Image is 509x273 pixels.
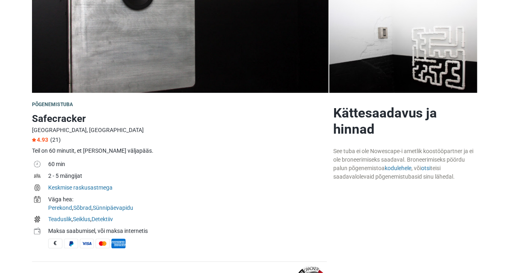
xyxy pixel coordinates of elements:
[48,159,327,171] td: 60 min
[50,136,61,143] span: (21)
[73,205,92,211] a: Sõbrad
[48,184,113,191] a: Keskmise raskusastmega
[48,216,72,222] a: Teaduslik
[32,102,73,107] span: Põgenemistuba
[92,216,113,222] a: Detektiiv
[80,239,94,248] span: Visa
[48,195,327,204] div: Väga hea:
[32,111,327,126] h1: Safecracker
[385,165,411,171] a: kodulehele
[93,205,133,211] a: Sünnipäevapidu
[48,171,327,183] td: 2 - 5 mängijat
[32,126,327,134] div: [GEOGRAPHIC_DATA], [GEOGRAPHIC_DATA]
[421,165,430,171] a: otsi
[48,205,72,211] a: Perekond
[32,138,36,142] img: Star
[333,147,477,181] div: See tuba ei ole Nowescape-i ametlik koostööpartner ja ei ole broneerimiseks saadaval. Broneerimis...
[333,105,477,137] h2: Kättesaadavus ja hinnad
[73,216,90,222] a: Seiklus
[32,147,327,155] div: Teil on 60 minutit, et [PERSON_NAME] väljapääs.
[48,194,327,214] td: , ,
[64,239,78,248] span: PayPal
[48,227,327,235] div: Maksa saabumisel, või maksa internetis
[48,239,62,248] span: Sularaha
[48,214,327,226] td: , ,
[111,239,126,248] span: American Express
[32,136,48,143] span: 4.93
[96,239,110,248] span: MasterCard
